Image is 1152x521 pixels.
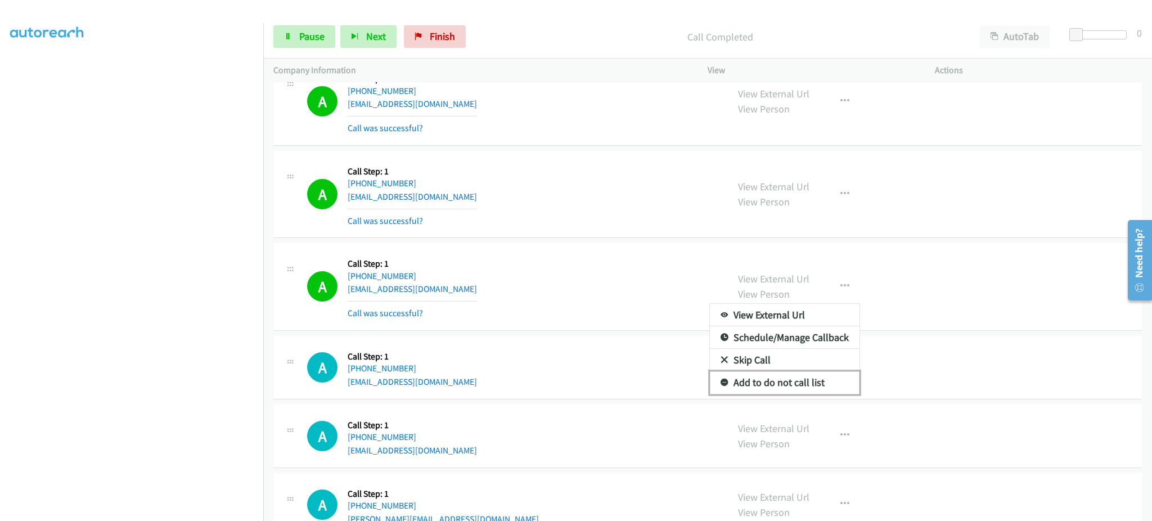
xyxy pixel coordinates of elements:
h1: A [307,352,337,383]
div: The call is yet to be attempted [307,352,337,383]
h1: A [307,421,337,451]
a: View External Url [710,304,859,326]
a: Add to do not call list [710,371,859,394]
a: Schedule/Manage Callback [710,326,859,349]
h1: A [307,489,337,520]
iframe: Resource Center [1120,215,1152,305]
a: Skip Call [710,349,859,371]
div: The call is yet to be attempted [307,489,337,520]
